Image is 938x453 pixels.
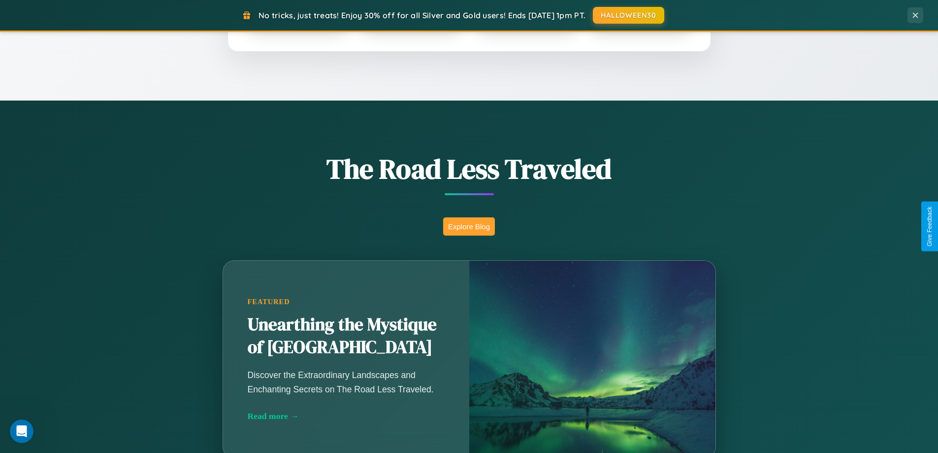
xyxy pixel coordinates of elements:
p: Discover the Extraordinary Landscapes and Enchanting Secrets on The Road Less Traveled. [248,368,445,396]
button: Explore Blog [443,217,495,236]
span: No tricks, just treats! Enjoy 30% off for all Silver and Gold users! Ends [DATE] 1pm PT. [259,10,585,20]
h2: Unearthing the Mystique of [GEOGRAPHIC_DATA] [248,314,445,359]
h1: The Road Less Traveled [174,150,765,188]
div: Give Feedback [926,207,933,246]
div: Read more → [248,411,445,421]
button: HALLOWEEN30 [593,7,664,24]
div: Featured [248,298,445,306]
iframe: Intercom live chat [10,419,33,443]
